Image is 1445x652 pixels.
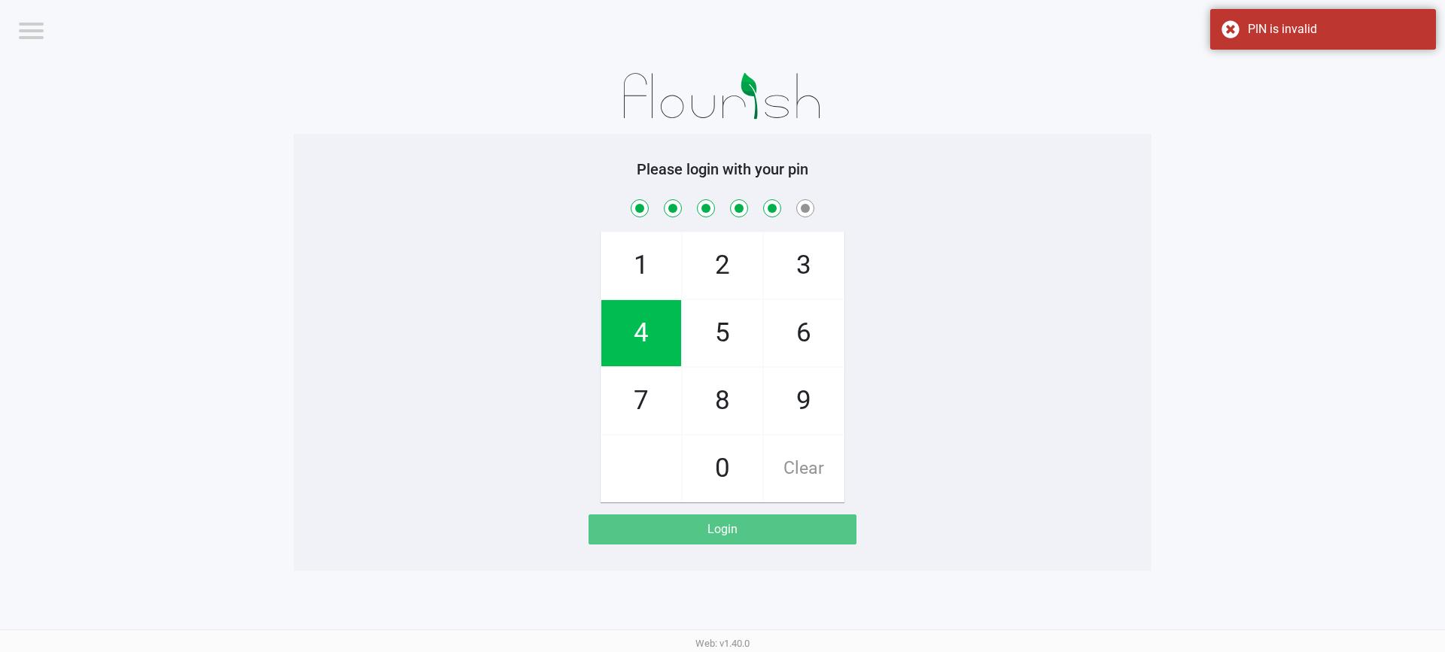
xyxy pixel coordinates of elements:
[601,368,681,434] span: 7
[683,300,762,366] span: 5
[601,300,681,366] span: 4
[601,232,681,299] span: 1
[1248,20,1425,38] div: PIN is invalid
[764,435,844,502] span: Clear
[764,300,844,366] span: 6
[683,368,762,434] span: 8
[764,368,844,434] span: 9
[683,435,762,502] span: 0
[764,232,844,299] span: 3
[305,160,1140,178] h5: Please login with your pin
[683,232,762,299] span: 2
[695,638,750,649] span: Web: v1.40.0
